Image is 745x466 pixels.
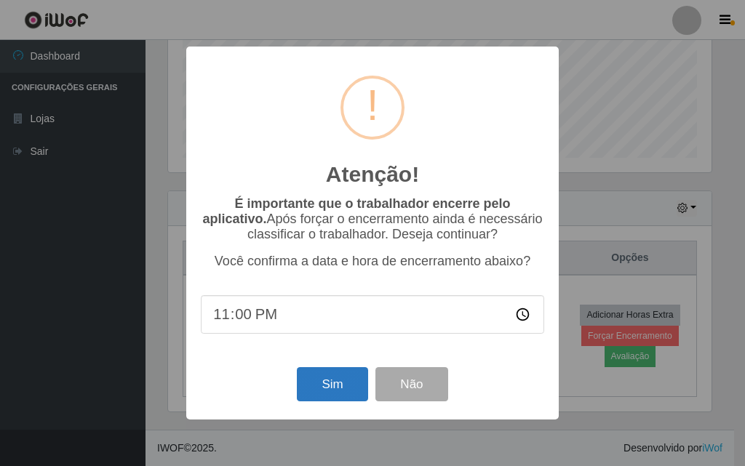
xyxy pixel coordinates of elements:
[202,196,510,226] b: É importante que o trabalhador encerre pelo aplicativo.
[201,254,544,269] p: Você confirma a data e hora de encerramento abaixo?
[297,367,367,401] button: Sim
[201,196,544,242] p: Após forçar o encerramento ainda é necessário classificar o trabalhador. Deseja continuar?
[375,367,447,401] button: Não
[326,161,419,188] h2: Atenção!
